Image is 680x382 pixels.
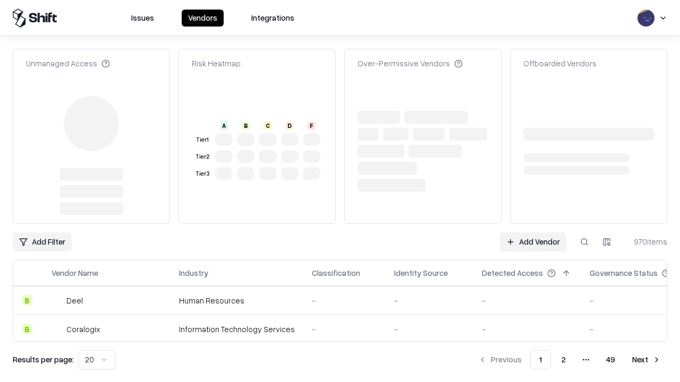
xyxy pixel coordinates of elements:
div: Governance Status [590,267,658,279]
div: Identity Source [394,267,448,279]
button: Vendors [182,10,224,27]
div: - [312,295,377,306]
div: Risk Heatmap [192,58,241,69]
div: Over-Permissive Vendors [358,58,463,69]
div: 970 items [625,236,667,247]
div: B [22,295,32,306]
div: Information Technology Services [179,324,295,335]
div: Tier 1 [194,135,211,144]
div: B [22,324,32,334]
button: Add Filter [13,232,72,251]
div: Coralogix [66,324,100,335]
div: B [242,121,250,130]
div: - [394,324,465,335]
button: Issues [125,10,160,27]
div: Offboarded Vendors [523,58,597,69]
button: 49 [598,350,624,369]
img: Coralogix [52,324,62,334]
div: F [307,121,316,130]
div: Human Resources [179,295,295,306]
button: 1 [530,350,551,369]
div: Industry [179,267,208,279]
img: Deel [52,295,62,306]
div: A [220,121,228,130]
div: Vendor Name [52,267,98,279]
button: 2 [553,350,574,369]
div: Deel [66,295,83,306]
div: Tier 3 [194,169,211,178]
div: Unmanaged Access [26,58,110,69]
nav: pagination [472,350,667,369]
div: - [482,324,573,335]
div: D [285,121,294,130]
a: Add Vendor [500,232,566,251]
button: Integrations [245,10,301,27]
div: - [312,324,377,335]
div: Tier 2 [194,152,211,161]
p: Results per page: [13,354,74,365]
div: - [394,295,465,306]
button: Next [626,350,667,369]
div: C [263,121,272,130]
div: Classification [312,267,360,279]
div: - [482,295,573,306]
div: Detected Access [482,267,543,279]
